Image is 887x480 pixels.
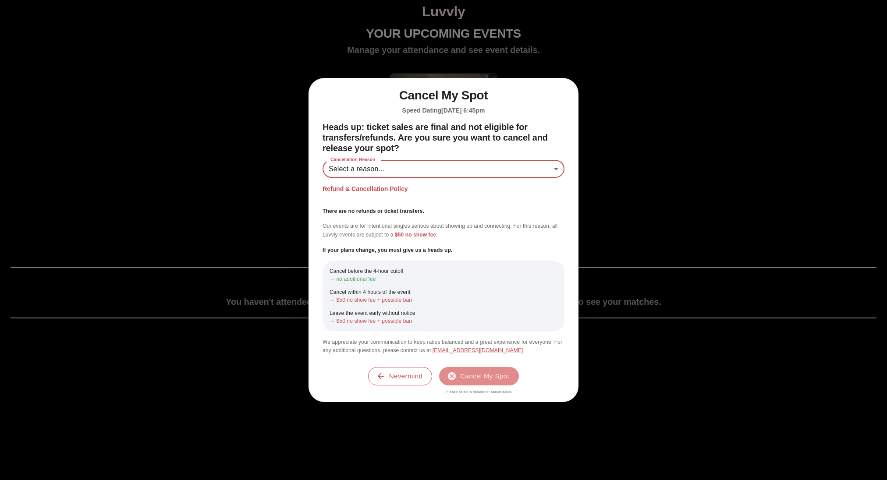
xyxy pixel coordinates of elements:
[323,160,564,178] div: Select a reason...
[330,275,557,283] p: → no additional fee
[330,296,557,304] p: → $50 no show fee + possible ban
[330,317,557,325] p: → $50 no show fee + possible ban
[323,222,564,239] p: Our events are for intentional singles serious about showing up and connecting. For this reason, ...
[330,309,557,317] p: Leave the event early without notice
[330,267,557,275] p: Cancel before the 4-hour cutoff
[323,122,564,153] h2: Heads up: ticket sales are final and not eligible for transfers/refunds. Are you sure you want to...
[323,338,564,355] p: We appreciate your communication to keep ratios balanced and a great experience for everyone. For...
[433,347,523,353] a: [EMAIL_ADDRESS][DOMAIN_NAME]
[439,389,519,395] span: Please select a reason for cancellation.
[368,367,432,385] button: Nevermind
[330,288,557,296] p: Cancel within 4 hours of the event
[323,106,564,115] h5: Speed Dating [DATE] 6:45pm
[323,88,564,103] h1: Cancel My Spot
[323,246,564,254] p: If your plans change, you must give us a heads up.
[326,157,380,163] label: Cancellation Reason
[395,232,436,238] span: $50 no show fee
[323,185,564,193] h5: Refund & Cancellation Policy
[323,207,564,215] p: There are no refunds or ticket transfers.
